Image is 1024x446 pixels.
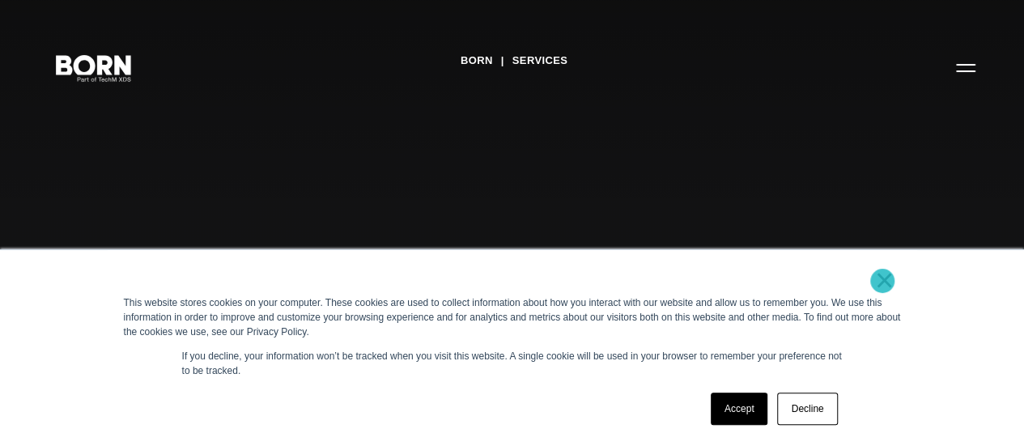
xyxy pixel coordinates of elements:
a: Decline [777,393,837,425]
a: BORN [461,49,493,73]
a: Accept [711,393,768,425]
a: × [875,273,894,287]
div: This website stores cookies on your computer. These cookies are used to collect information about... [124,295,901,339]
button: Open [946,50,985,84]
p: If you decline, your information won’t be tracked when you visit this website. A single cookie wi... [182,349,843,378]
a: Services [512,49,568,73]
